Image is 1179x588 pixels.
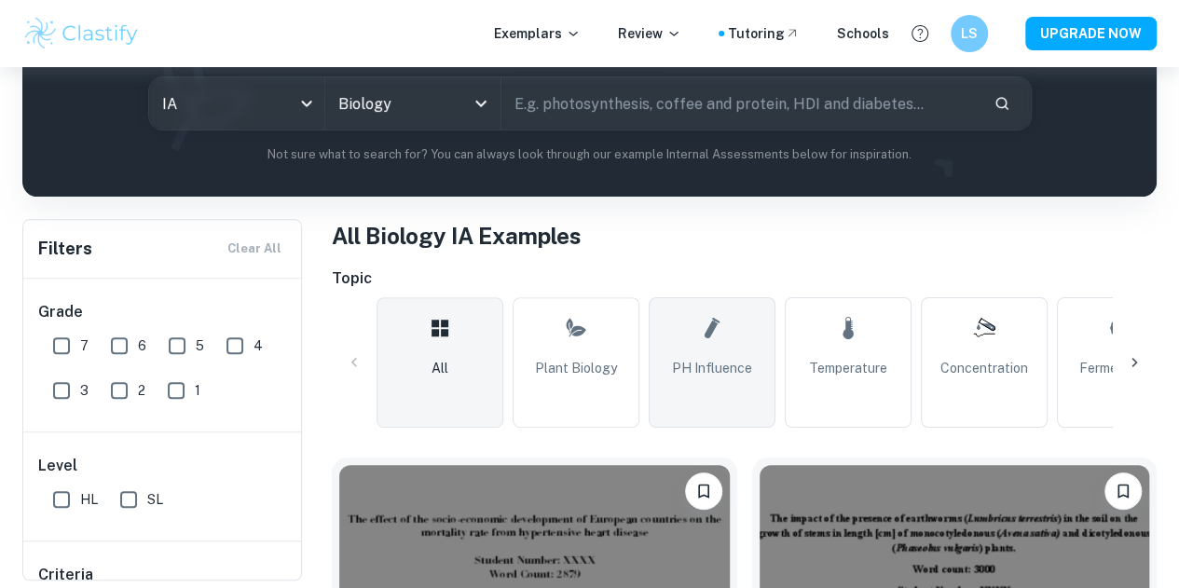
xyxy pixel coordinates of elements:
[332,219,1157,253] h1: All Biology IA Examples
[959,23,980,44] h6: LS
[38,301,288,323] h6: Grade
[138,380,145,401] span: 2
[468,90,494,116] button: Open
[196,335,204,356] span: 5
[940,358,1028,378] span: Concentration
[837,23,889,44] a: Schools
[254,335,263,356] span: 4
[38,455,288,477] h6: Level
[986,88,1018,119] button: Search
[37,145,1142,164] p: Not sure what to search for? You can always look through our example Internal Assessments below f...
[494,23,581,44] p: Exemplars
[38,236,92,262] h6: Filters
[80,380,89,401] span: 3
[147,489,163,510] span: SL
[138,335,146,356] span: 6
[535,358,617,378] span: Plant Biology
[1104,472,1142,510] button: Bookmark
[38,564,93,586] h6: Criteria
[728,23,800,44] a: Tutoring
[1079,358,1161,378] span: Fermentation
[618,23,681,44] p: Review
[80,335,89,356] span: 7
[672,358,752,378] span: pH Influence
[809,358,887,378] span: Temperature
[501,77,979,130] input: E.g. photosynthesis, coffee and protein, HDI and diabetes...
[149,77,324,130] div: IA
[332,267,1157,290] h6: Topic
[80,489,98,510] span: HL
[432,358,448,378] span: All
[22,15,141,52] img: Clastify logo
[685,472,722,510] button: Bookmark
[1025,17,1157,50] button: UPGRADE NOW
[904,18,936,49] button: Help and Feedback
[195,380,200,401] span: 1
[951,15,988,52] button: LS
